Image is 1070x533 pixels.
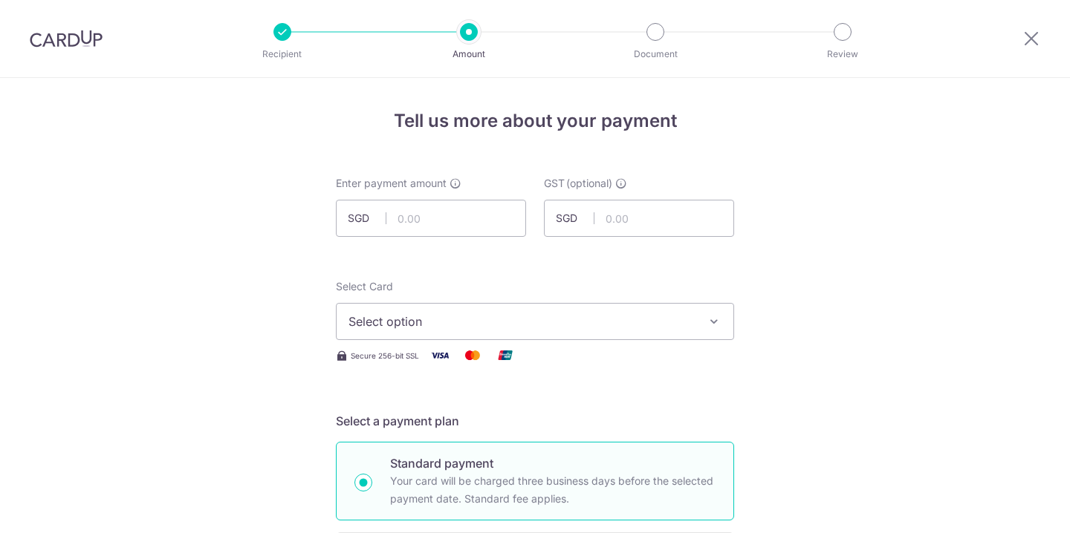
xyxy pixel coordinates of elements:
[566,176,612,191] span: (optional)
[336,176,447,191] span: Enter payment amount
[336,200,526,237] input: 0.00
[336,108,734,134] h4: Tell us more about your payment
[458,346,487,364] img: Mastercard
[351,350,419,362] span: Secure 256-bit SSL
[227,47,337,62] p: Recipient
[348,211,386,226] span: SGD
[336,412,734,430] h5: Select a payment plan
[348,313,695,330] span: Select option
[556,211,594,226] span: SGD
[390,472,716,508] p: Your card will be charged three business days before the selected payment date. Standard fee appl...
[788,47,898,62] p: Review
[600,47,710,62] p: Document
[414,47,524,62] p: Amount
[974,488,1055,526] iframe: Opens a widget where you can find more information
[490,346,520,364] img: Union Pay
[544,200,734,237] input: 0.00
[425,346,455,364] img: Visa
[336,280,393,292] span: translation missing: en.payables.payment_networks.credit_card.summary.labels.select_card
[30,30,103,48] img: CardUp
[544,176,565,191] span: GST
[390,454,716,472] p: Standard payment
[336,303,734,340] button: Select option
